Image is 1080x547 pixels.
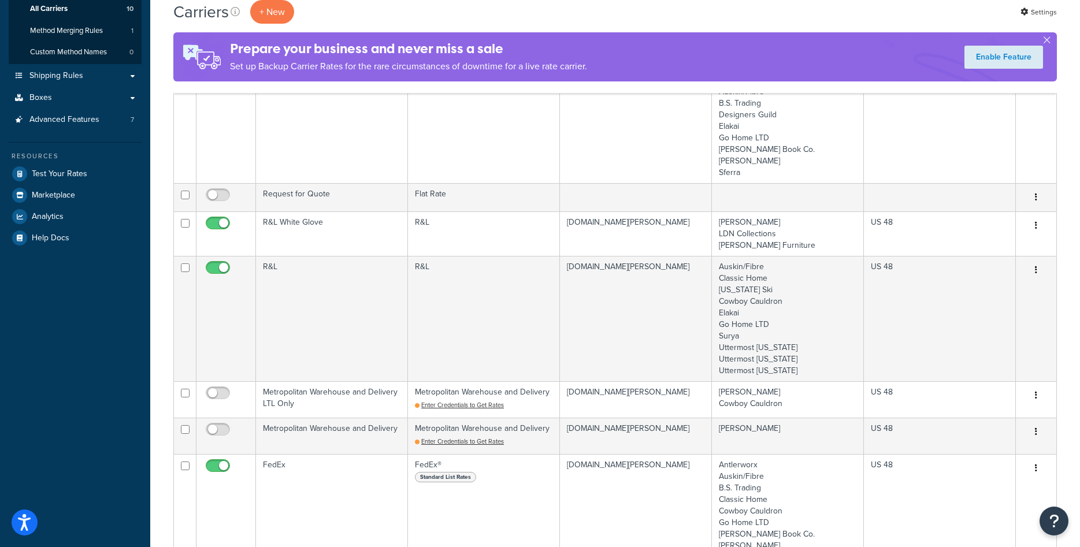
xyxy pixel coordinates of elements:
span: Method Merging Rules [30,26,103,36]
td: UPS® [408,69,560,183]
td: R&L [256,256,408,381]
td: R&L White Glove [256,211,408,256]
a: Enter Credentials to Get Rates [415,437,504,446]
a: Method Merging Rules 1 [9,20,142,42]
a: Test Your Rates [9,163,142,184]
span: Test Your Rates [32,169,87,179]
span: Analytics [32,212,64,222]
a: Shipping Rules [9,65,142,87]
li: Advanced Features [9,109,142,131]
span: Custom Method Names [30,47,107,57]
td: [DOMAIN_NAME][PERSON_NAME] [560,256,712,381]
td: Metropolitan Warehouse and Delivery [256,418,408,454]
li: Custom Method Names [9,42,142,63]
span: Enter Credentials to Get Rates [421,400,504,410]
td: Metropolitan Warehouse and Delivery LTL Only [256,381,408,418]
p: Set up Backup Carrier Rates for the rare circumstances of downtime for a live rate carrier. [230,58,587,75]
td: US 48 [864,381,1016,418]
td: R&L [408,256,560,381]
span: Help Docs [32,233,69,243]
a: Custom Method Names 0 [9,42,142,63]
a: Enter Credentials to Get Rates [415,400,504,410]
a: Marketplace [9,185,142,206]
h1: Carriers [173,1,229,23]
span: Standard List Rates [415,472,476,482]
td: US 48 [864,256,1016,381]
span: 10 [127,4,133,14]
td: US 48 [864,418,1016,454]
span: Shipping Rules [29,71,83,81]
a: Advanced Features 7 [9,109,142,131]
img: ad-rules-rateshop-fe6ec290ccb7230408bd80ed9643f0289d75e0ffd9eb532fc0e269fcd187b520.png [173,32,230,81]
li: Method Merging Rules [9,20,142,42]
td: US 48 [864,211,1016,256]
a: Help Docs [9,228,142,248]
span: All Carriers [30,4,68,14]
td: [DOMAIN_NAME][PERSON_NAME] [560,69,712,183]
td: UPS® [256,69,408,183]
td: [DOMAIN_NAME][PERSON_NAME] [560,418,712,454]
a: Analytics [9,206,142,227]
td: [DOMAIN_NAME][PERSON_NAME] [560,211,712,256]
a: Enable Feature [964,46,1043,69]
a: Boxes [9,87,142,109]
td: US 48 [864,69,1016,183]
td: Flat Rate [408,183,560,211]
div: Resources [9,151,142,161]
td: Auskin/Fibre Classic Home [US_STATE] Ski Cowboy Cauldron Elakai Go Home LTD Surya Uttermost [US_S... [712,256,864,381]
a: Settings [1020,4,1057,20]
td: [PERSON_NAME] Cowboy Cauldron [712,381,864,418]
h4: Prepare your business and never miss a sale [230,39,587,58]
td: R&L [408,211,560,256]
td: Metropolitan Warehouse and Delivery [408,381,560,418]
span: Advanced Features [29,115,99,125]
span: Marketplace [32,191,75,200]
span: 0 [129,47,133,57]
td: [PERSON_NAME] [712,418,864,454]
span: 1 [131,26,133,36]
td: [DOMAIN_NAME][PERSON_NAME] [560,381,712,418]
td: Request for Quote [256,183,408,211]
button: Open Resource Center [1040,507,1068,535]
span: 7 [131,115,134,125]
span: Boxes [29,93,52,103]
td: Metropolitan Warehouse and Delivery [408,418,560,454]
td: [PERSON_NAME] LDN Collections [PERSON_NAME] Furniture [712,211,864,256]
td: Antlerworx Auskin/Fibre B.S. Trading Designers Guild Elakai Go Home LTD [PERSON_NAME] Book Co. [P... [712,69,864,183]
span: Enter Credentials to Get Rates [421,437,504,446]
